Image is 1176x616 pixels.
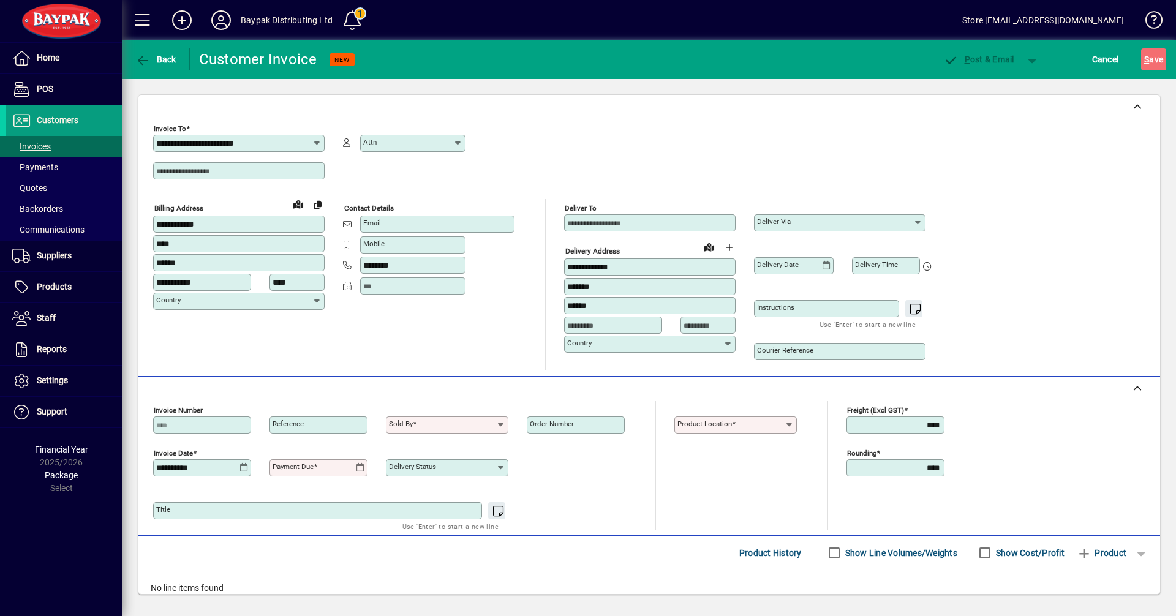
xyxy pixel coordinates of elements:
[6,303,123,334] a: Staff
[6,136,123,157] a: Invoices
[402,519,499,533] mat-hint: Use 'Enter' to start a new line
[1071,542,1133,564] button: Product
[45,470,78,480] span: Package
[677,419,732,428] mat-label: Product location
[37,375,68,385] span: Settings
[6,74,123,105] a: POS
[389,462,436,471] mat-label: Delivery status
[37,250,72,260] span: Suppliers
[12,225,85,235] span: Communications
[6,366,123,396] a: Settings
[567,339,592,347] mat-label: Country
[6,198,123,219] a: Backorders
[993,547,1065,559] label: Show Cost/Profit
[1089,48,1122,70] button: Cancel
[288,194,308,214] a: View on map
[6,241,123,271] a: Suppliers
[138,569,1160,607] div: No line items found
[37,53,59,62] span: Home
[965,54,970,64] span: P
[12,141,51,151] span: Invoices
[156,505,170,514] mat-label: Title
[202,9,241,31] button: Profile
[154,406,203,415] mat-label: Invoice number
[37,313,56,323] span: Staff
[154,124,186,133] mat-label: Invoice To
[937,48,1020,70] button: Post & Email
[734,542,807,564] button: Product History
[273,419,304,428] mat-label: Reference
[273,462,314,471] mat-label: Payment due
[37,344,67,354] span: Reports
[6,397,123,427] a: Support
[847,406,904,415] mat-label: Freight (excl GST)
[757,303,794,312] mat-label: Instructions
[943,54,1014,64] span: ost & Email
[6,157,123,178] a: Payments
[739,543,802,563] span: Product History
[6,178,123,198] a: Quotes
[757,217,791,226] mat-label: Deliver via
[1136,2,1161,42] a: Knowledge Base
[162,9,202,31] button: Add
[241,10,333,30] div: Baypak Distributing Ltd
[363,219,381,227] mat-label: Email
[843,547,957,559] label: Show Line Volumes/Weights
[389,419,413,428] mat-label: Sold by
[363,138,377,146] mat-label: Attn
[6,272,123,302] a: Products
[308,195,328,214] button: Copy to Delivery address
[37,407,67,416] span: Support
[12,204,63,214] span: Backorders
[132,48,179,70] button: Back
[37,84,53,94] span: POS
[699,237,719,257] a: View on map
[156,296,181,304] mat-label: Country
[719,238,739,257] button: Choose address
[6,219,123,240] a: Communications
[135,54,176,64] span: Back
[154,449,193,457] mat-label: Invoice date
[1077,543,1126,563] span: Product
[757,346,813,355] mat-label: Courier Reference
[37,282,72,291] span: Products
[12,162,58,172] span: Payments
[757,260,799,269] mat-label: Delivery date
[6,334,123,365] a: Reports
[6,43,123,73] a: Home
[12,183,47,193] span: Quotes
[1141,48,1166,70] button: Save
[565,204,597,212] mat-label: Deliver To
[363,239,385,248] mat-label: Mobile
[962,10,1124,30] div: Store [EMAIL_ADDRESS][DOMAIN_NAME]
[35,445,88,454] span: Financial Year
[855,260,898,269] mat-label: Delivery time
[123,48,190,70] app-page-header-button: Back
[847,449,876,457] mat-label: Rounding
[1144,54,1149,64] span: S
[1092,50,1119,69] span: Cancel
[820,317,916,331] mat-hint: Use 'Enter' to start a new line
[334,56,350,64] span: NEW
[37,115,78,125] span: Customers
[1144,50,1163,69] span: ave
[530,419,574,428] mat-label: Order number
[199,50,317,69] div: Customer Invoice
